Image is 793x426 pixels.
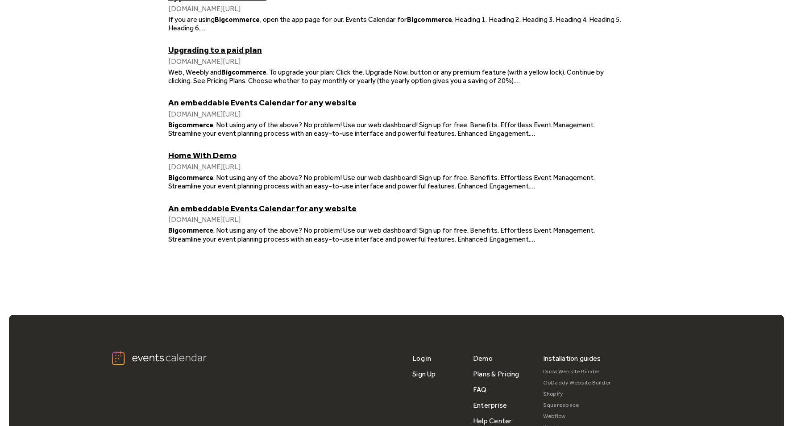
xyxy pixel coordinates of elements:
div: [DOMAIN_NAME][URL] [168,57,625,66]
div: [DOMAIN_NAME][URL] [168,4,625,13]
strong: Bigcommerce [221,68,266,76]
strong: Bigcommerce [168,121,213,129]
a: Shopify [543,388,611,400]
a: Duda Website Builder [543,366,611,377]
span: . Not using any of the above? No problem! Use our web dashboard! Sign up for free. Benefits. Effo... [168,121,595,138]
span: … [530,182,536,190]
a: Webflow [543,411,611,422]
div: [DOMAIN_NAME][URL] [168,110,625,118]
a: Home With Demo [168,150,625,160]
span: . Heading 1. Heading 2. Heading 3. Heading 4. Heading 5. Heading 6. [168,15,622,32]
div: [DOMAIN_NAME][URL] [168,163,625,171]
span: . To upgrade your plan: Click the. Upgrade Now. button or any premium feature (with a yellow lock... [168,68,604,85]
a: FAQ [473,382,487,397]
strong: Bigcommerce [215,15,260,24]
a: Log in [412,351,431,366]
span: … [530,129,536,138]
a: Demo [473,351,493,366]
a: GoDaddy Website Builder [543,377,611,388]
a: Squarespace [543,400,611,411]
span: … [530,235,536,243]
a: An embeddable Events Calendar for any website [168,203,625,213]
strong: Bigcommerce [168,226,213,234]
span: . Not using any of the above? No problem! Use our web dashboard! Sign up for free. Benefits. Effo... [168,173,595,190]
span: , open the app page for our. Events Calendar for [260,15,407,24]
span: If you are using [168,15,215,24]
span: … [515,76,520,85]
span: Web, Weebly and [168,68,221,76]
div: Installation guides [543,351,601,366]
a: An embeddable Events Calendar for any website [168,97,625,108]
a: Plans & Pricing [473,366,519,382]
div: [DOMAIN_NAME][URL] [168,215,625,224]
a: Sign Up [412,366,436,382]
a: Upgrading to a paid plan [168,45,625,55]
span: … [200,24,206,32]
strong: Bigcommerce [168,173,213,182]
a: Enterprise [473,397,507,413]
strong: Bigcommerce [407,15,452,24]
span: . Not using any of the above? No problem! Use our web dashboard! Sign up for free. Benefits. Effo... [168,226,595,243]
